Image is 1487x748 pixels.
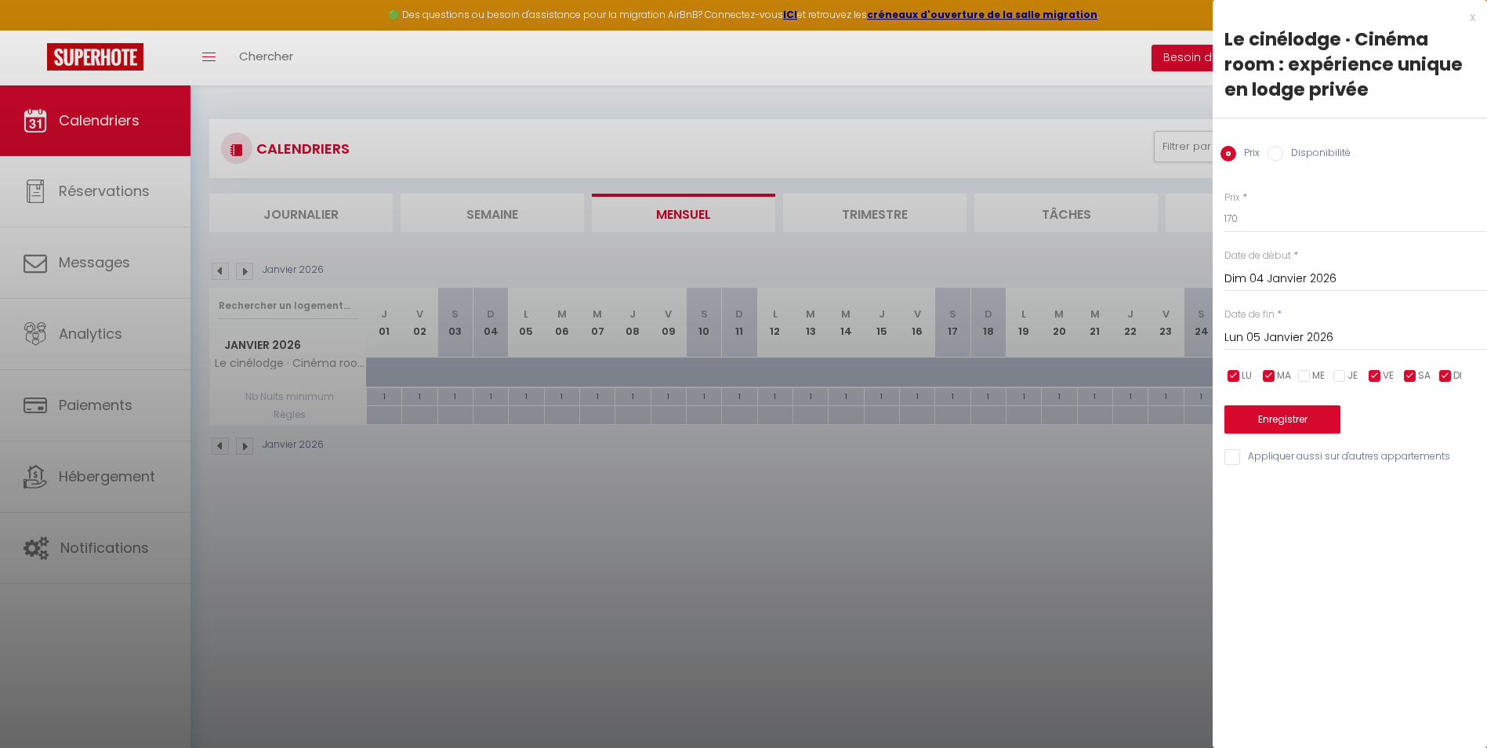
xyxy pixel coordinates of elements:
[1224,27,1475,102] div: Le cinélodge · Cinéma room : expérience unique en lodge privée
[1453,369,1462,383] span: DI
[1213,8,1475,27] div: x
[13,6,60,53] button: Ouvrir le widget de chat LiveChat
[1383,369,1394,383] span: VE
[1312,369,1325,383] span: ME
[1283,146,1351,163] label: Disponibilité
[1224,307,1275,322] label: Date de fin
[1242,369,1252,383] span: LU
[1277,369,1291,383] span: MA
[1236,146,1260,163] label: Prix
[1224,405,1340,434] button: Enregistrer
[1224,191,1240,205] label: Prix
[1347,369,1358,383] span: JE
[1418,369,1431,383] span: SA
[1224,249,1291,263] label: Date de début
